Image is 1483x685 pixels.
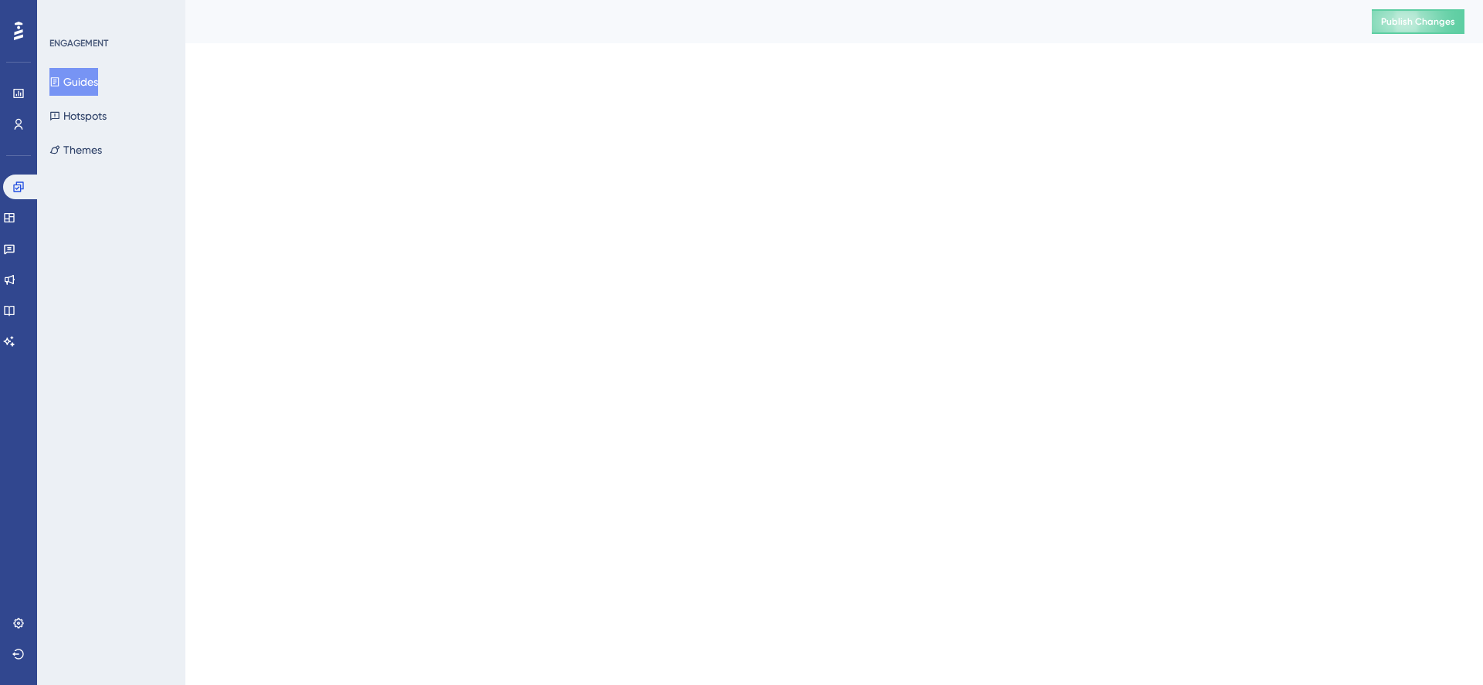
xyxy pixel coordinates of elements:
button: Hotspots [49,102,107,130]
span: Publish Changes [1381,15,1455,28]
div: ENGAGEMENT [49,37,108,49]
button: Themes [49,136,102,164]
button: Guides [49,68,98,96]
button: Publish Changes [1372,9,1464,34]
